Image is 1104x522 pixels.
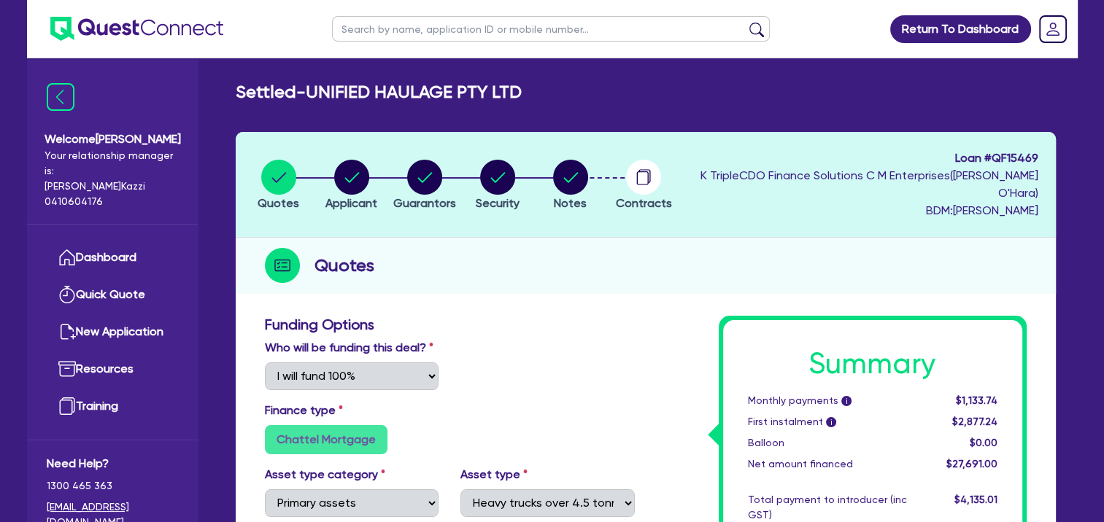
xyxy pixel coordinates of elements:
label: Asset type [460,466,528,483]
span: Applicant [325,196,377,210]
a: Return To Dashboard [890,15,1031,43]
label: Asset type category [265,466,385,483]
h1: Summary [748,346,997,381]
span: Loan # QF15469 [684,149,1038,167]
h3: Funding Options [265,316,635,333]
label: Chattel Mortgage [265,425,387,454]
a: Quick Quote [47,276,179,313]
span: $4,135.01 [954,494,997,505]
button: Quotes [257,159,300,213]
img: training [58,397,76,415]
span: Guarantors [393,196,456,210]
span: Security [476,196,520,210]
img: step-icon [265,248,300,283]
div: Net amount financed [737,456,918,472]
img: new-application [58,323,76,340]
button: Guarantors [393,159,457,213]
a: New Application [47,313,179,351]
span: i [826,417,836,427]
img: quick-quote [58,286,76,303]
span: Contracts [615,196,671,210]
a: Dashboard [47,239,179,276]
button: Applicant [325,159,378,213]
button: Security [475,159,520,213]
input: Search by name, application ID or mobile number... [332,16,770,42]
span: $0.00 [969,437,997,448]
span: K TripleCDO Finance Solutions C M Enterprises ( [PERSON_NAME] O'Hara ) [700,168,1038,200]
span: Quotes [258,196,299,210]
span: i [841,396,852,406]
a: Training [47,388,179,425]
button: Contracts [614,159,672,213]
img: resources [58,360,76,378]
button: Notes [552,159,589,213]
div: Monthly payments [737,393,918,408]
div: Balloon [737,435,918,451]
span: $2,877.24 [951,416,997,427]
span: Welcome [PERSON_NAME] [45,130,181,148]
img: icon-menu-close [47,83,74,111]
span: $1,133.74 [955,394,997,406]
span: Notes [554,196,587,210]
label: Finance type [265,402,343,419]
span: Need Help? [47,455,179,472]
a: Dropdown toggle [1034,10,1072,48]
h2: Settled - UNIFIED HAULAGE PTY LTD [236,82,522,103]
h2: Quotes [314,252,374,278]
span: 1300 465 363 [47,478,179,494]
div: First instalment [737,414,918,429]
img: quest-connect-logo-blue [50,17,223,41]
a: Resources [47,351,179,388]
label: Who will be funding this deal? [265,339,433,357]
span: $27,691.00 [946,458,997,470]
span: BDM: [PERSON_NAME] [684,202,1038,219]
span: Your relationship manager is: [PERSON_NAME] Kazzi 0410604176 [45,148,181,209]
